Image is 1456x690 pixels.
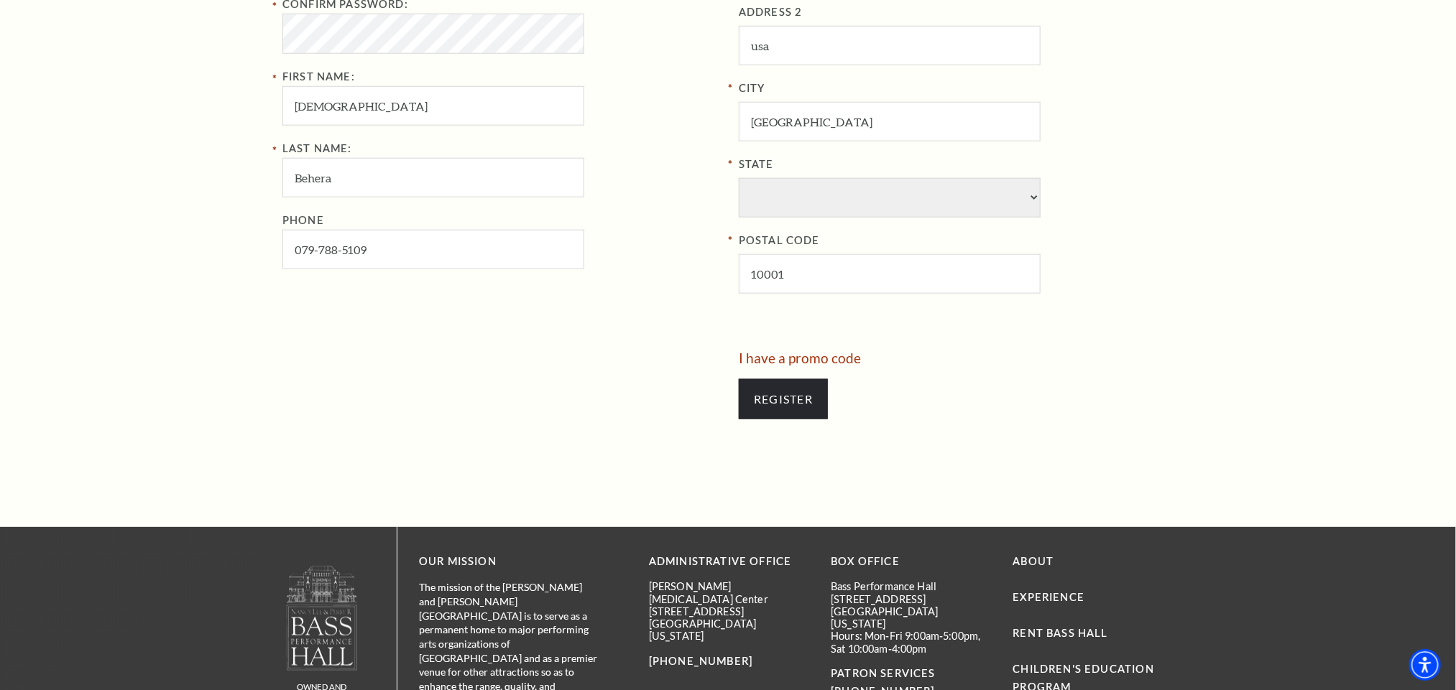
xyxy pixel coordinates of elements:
a: Rent Bass Hall [1013,627,1108,639]
label: ADDRESS 2 [739,4,1174,22]
p: Administrative Office [649,553,809,571]
a: About [1013,555,1054,567]
p: [GEOGRAPHIC_DATA][US_STATE] [831,605,991,630]
label: Last Name: [282,142,352,154]
a: I have a promo code [739,350,861,366]
label: Phone [282,214,324,226]
label: City [739,80,1174,98]
p: [PHONE_NUMBER] [649,653,809,671]
input: Submit button [739,379,828,419]
div: Accessibility Menu [1409,649,1441,681]
p: [STREET_ADDRESS] [831,593,991,605]
p: Hours: Mon-Fri 9:00am-5:00pm, Sat 10:00am-4:00pm [831,630,991,655]
p: [PERSON_NAME][MEDICAL_DATA] Center [649,580,809,605]
p: BOX OFFICE [831,553,991,571]
input: POSTAL CODE [739,254,1041,294]
a: Experience [1013,591,1085,603]
p: OUR MISSION [419,553,599,571]
p: [STREET_ADDRESS] [649,605,809,617]
p: Bass Performance Hall [831,580,991,592]
input: ADDRESS 2 [739,26,1041,65]
input: City [739,102,1041,141]
label: State [739,156,1174,174]
img: owned and operated by Performing Arts Fort Worth, A NOT-FOR-PROFIT 501(C)3 ORGANIZATION [285,565,359,671]
label: First Name: [282,70,355,83]
p: [GEOGRAPHIC_DATA][US_STATE] [649,617,809,643]
label: POSTAL CODE [739,232,1174,250]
